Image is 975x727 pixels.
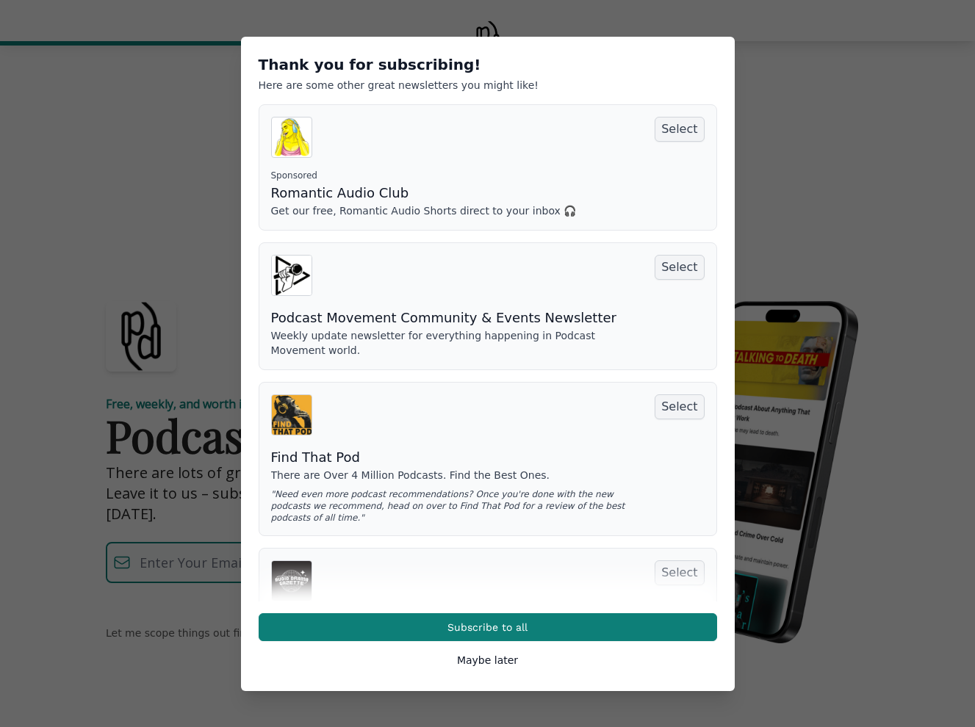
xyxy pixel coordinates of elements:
p: Weekly update newsletter for everything happening in Podcast Movement world. [271,328,646,358]
h4: Romantic Audio Club [271,183,646,203]
p: Sponsored [271,170,646,181]
p: Get our free, Romantic Audio Shorts direct to your inbox 🎧 [271,203,646,218]
p: There are Over 4 Million Podcasts. Find the Best Ones. [271,468,646,482]
p: Here are some other great newsletters you might like! [259,78,717,93]
img: The Audio Drama Gazette [272,561,312,601]
h4: Podcast Movement Community & Events Newsletter [271,308,646,328]
img: Podcast Movement Community & Events Newsletter [272,256,312,295]
h1: Thank you for subscribing! [259,54,717,75]
img: Romantic Audio Club [272,117,312,157]
button: SelectRomantic Audio ClubSponsoredRomantic Audio ClubGet our free, Romantic Audio Shorts direct t... [259,104,717,231]
span: " Need even more podcast recommendations? Once you're done with the new podcasts we recommend, he... [271,488,646,524]
button: SelectPodcast Movement Community & Events NewsletterPodcast Movement Community & Events Newslette... [259,242,717,370]
button: SelectThe Audio Drama GazetteThe Audio Drama GazetteA quarterly newsletter with coverage, comment... [259,548,717,676]
img: Find That Pod [272,395,312,435]
button: SelectFind That PodFind That PodThere are Over 4 Million Podcasts. Find the Best Ones."Need even ... [259,382,717,536]
h4: Find That Pod [271,447,646,468]
button: Maybe later [457,653,518,668]
button: Subscribe to all [259,613,717,641]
